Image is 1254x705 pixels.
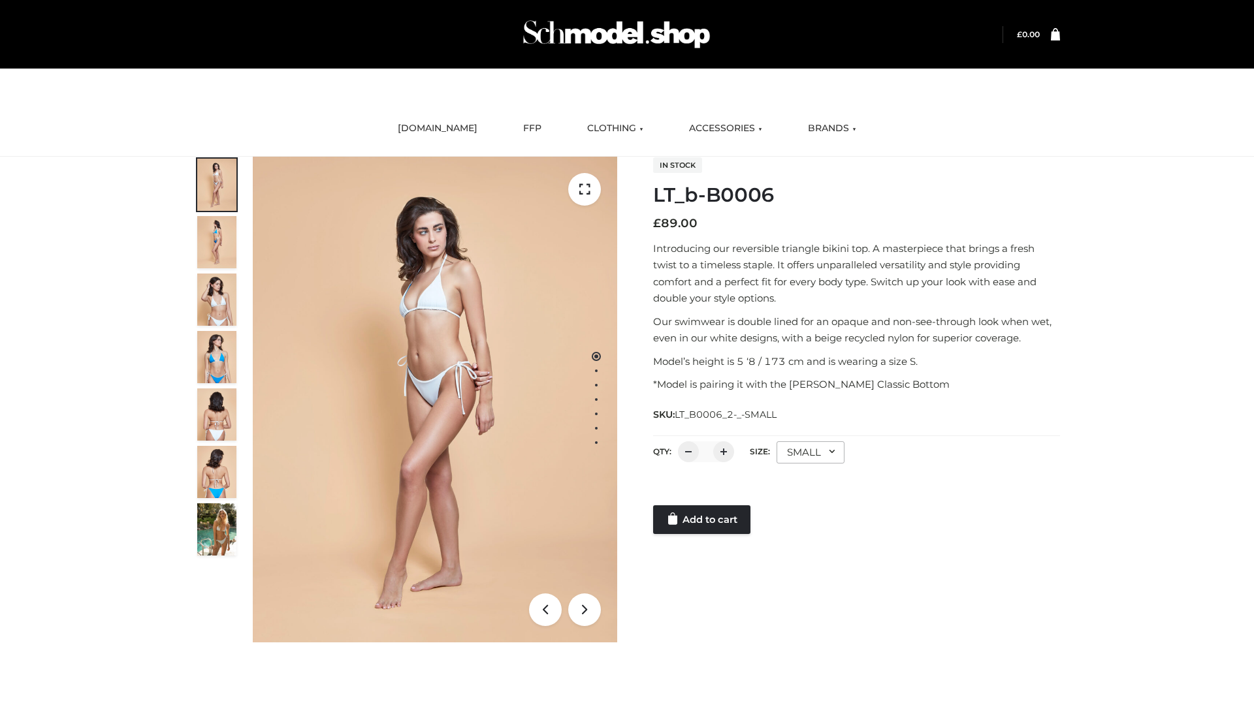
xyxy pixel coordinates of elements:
[197,388,236,441] img: ArielClassicBikiniTop_CloudNine_AzureSky_OW114ECO_7-scaled.jpg
[253,157,617,642] img: ArielClassicBikiniTop_CloudNine_AzureSky_OW114ECO_1
[653,376,1060,393] p: *Model is pairing it with the [PERSON_NAME] Classic Bottom
[675,409,777,420] span: LT_B0006_2-_-SMALL
[798,114,866,143] a: BRANDS
[653,407,778,422] span: SKU:
[197,216,236,268] img: ArielClassicBikiniTop_CloudNine_AzureSky_OW114ECO_2-scaled.jpg
[653,446,671,456] label: QTY:
[577,114,653,143] a: CLOTHING
[653,216,661,230] span: £
[519,8,715,60] img: Schmodel Admin 964
[653,353,1060,370] p: Model’s height is 5 ‘8 / 173 cm and is wearing a size S.
[653,240,1060,307] p: Introducing our reversible triangle bikini top. A masterpiece that brings a fresh twist to a time...
[197,159,236,211] img: ArielClassicBikiniTop_CloudNine_AzureSky_OW114ECO_1-scaled.jpg
[197,503,236,556] img: Arieltop_CloudNine_AzureSky2.jpg
[1017,29,1022,39] span: £
[653,183,1060,207] h1: LT_b-B0006
[1017,29,1040,39] bdi: 0.00
[1017,29,1040,39] a: £0.00
[653,157,702,173] span: In stock
[197,446,236,498] img: ArielClassicBikiniTop_CloudNine_AzureSky_OW114ECO_8-scaled.jpg
[197,331,236,383] img: ArielClassicBikiniTop_CloudNine_AzureSky_OW114ECO_4-scaled.jpg
[653,313,1060,347] p: Our swimwear is double lined for an opaque and non-see-through look when wet, even in our white d...
[513,114,551,143] a: FFP
[197,274,236,326] img: ArielClassicBikiniTop_CloudNine_AzureSky_OW114ECO_3-scaled.jpg
[750,446,770,456] label: Size:
[777,441,844,463] div: SMALL
[679,114,772,143] a: ACCESSORIES
[388,114,487,143] a: [DOMAIN_NAME]
[653,216,698,230] bdi: 89.00
[653,505,750,534] a: Add to cart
